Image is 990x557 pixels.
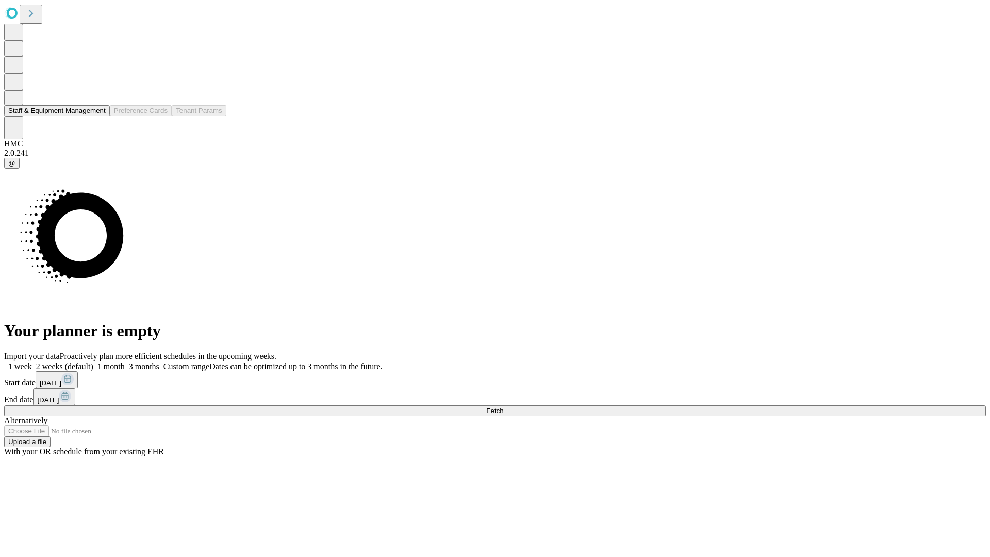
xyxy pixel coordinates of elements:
div: 2.0.241 [4,149,986,158]
button: [DATE] [36,371,78,388]
span: 3 months [129,362,159,371]
button: Preference Cards [110,105,172,116]
button: Fetch [4,405,986,416]
span: With your OR schedule from your existing EHR [4,447,164,456]
span: 1 month [97,362,125,371]
button: Tenant Params [172,105,226,116]
span: Proactively plan more efficient schedules in the upcoming weeks. [60,352,276,361]
span: Fetch [486,407,503,415]
h1: Your planner is empty [4,321,986,340]
span: [DATE] [37,396,59,404]
div: End date [4,388,986,405]
div: HMC [4,139,986,149]
button: [DATE] [33,388,75,405]
span: Dates can be optimized up to 3 months in the future. [209,362,382,371]
button: @ [4,158,20,169]
button: Staff & Equipment Management [4,105,110,116]
span: 1 week [8,362,32,371]
span: Custom range [163,362,209,371]
div: Start date [4,371,986,388]
span: Import your data [4,352,60,361]
span: [DATE] [40,379,61,387]
span: 2 weeks (default) [36,362,93,371]
button: Upload a file [4,436,51,447]
span: Alternatively [4,416,47,425]
span: @ [8,159,15,167]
